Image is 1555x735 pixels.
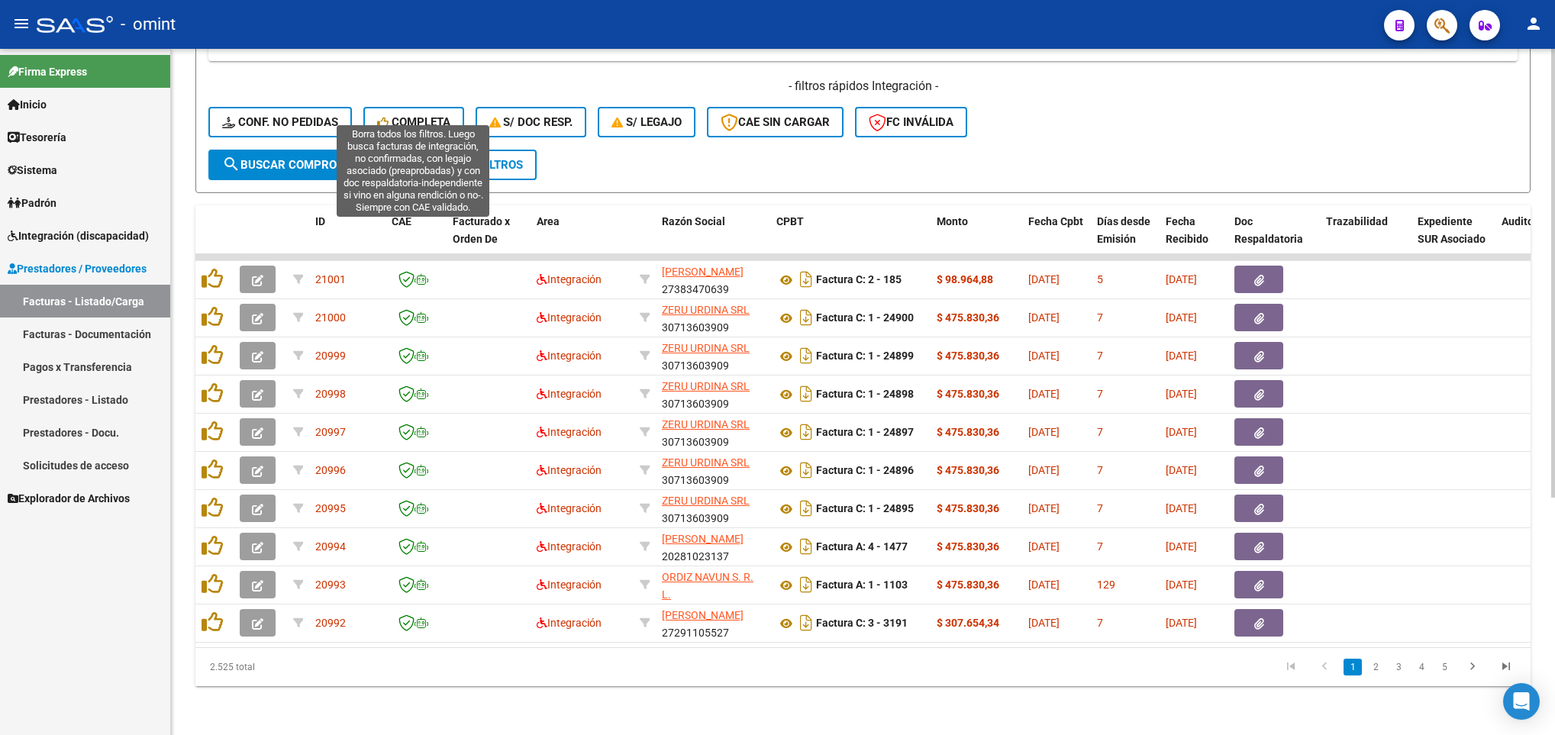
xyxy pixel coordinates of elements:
div: 30717502333 [662,569,764,601]
span: Días desde Emisión [1097,215,1150,245]
button: FC Inválida [855,107,967,137]
i: Descargar documento [796,382,816,406]
span: ZERU URDINA SRL [662,456,750,469]
span: Razón Social [662,215,725,227]
span: FC Inválida [869,115,953,129]
span: Integración [537,311,602,324]
span: [DATE] [1028,617,1060,629]
span: [DATE] [1166,350,1197,362]
span: S/ Doc Resp. [489,115,573,129]
span: ZERU URDINA SRL [662,342,750,354]
li: page 5 [1433,654,1456,680]
span: CPBT [776,215,804,227]
datatable-header-cell: Doc Respaldatoria [1228,205,1320,272]
strong: $ 475.830,36 [937,579,999,591]
a: go to previous page [1310,659,1339,675]
mat-icon: menu [12,15,31,33]
div: 30713603909 [662,492,764,524]
li: page 1 [1341,654,1364,680]
strong: $ 475.830,36 [937,502,999,514]
span: Inicio [8,96,47,113]
span: Integración [537,502,602,514]
button: Borrar Filtros [399,150,537,180]
div: 30713603909 [662,378,764,410]
span: [DATE] [1028,388,1060,400]
datatable-header-cell: Razón Social [656,205,770,272]
strong: $ 98.964,88 [937,273,993,285]
i: Descargar documento [796,458,816,482]
span: Facturado x Orden De [453,215,510,245]
datatable-header-cell: Trazabilidad [1320,205,1411,272]
span: Integración (discapacidad) [8,227,149,244]
a: 3 [1389,659,1408,675]
div: 27383470639 [662,263,764,295]
strong: Factura C: 1 - 24900 [816,312,914,324]
span: [DATE] [1028,350,1060,362]
span: [DATE] [1166,388,1197,400]
span: [DATE] [1028,540,1060,553]
span: Area [537,215,560,227]
span: [DATE] [1166,464,1197,476]
i: Descargar documento [796,267,816,292]
span: [DATE] [1166,273,1197,285]
span: ZERU URDINA SRL [662,304,750,316]
i: Descargar documento [796,534,816,559]
span: 7 [1097,464,1103,476]
span: [DATE] [1166,579,1197,591]
a: 5 [1435,659,1453,675]
span: 129 [1097,579,1115,591]
span: [DATE] [1028,579,1060,591]
datatable-header-cell: CAE [386,205,447,272]
datatable-header-cell: Fecha Cpbt [1022,205,1091,272]
button: CAE SIN CARGAR [707,107,844,137]
span: S/ legajo [611,115,682,129]
i: Descargar documento [796,611,816,635]
span: 21001 [315,273,346,285]
span: Expediente SUR Asociado [1418,215,1486,245]
span: Sistema [8,162,57,179]
span: ID [315,215,325,227]
span: 20996 [315,464,346,476]
i: Descargar documento [796,420,816,444]
span: Conf. no pedidas [222,115,338,129]
span: 20998 [315,388,346,400]
span: Tesorería [8,129,66,146]
datatable-header-cell: Expediente SUR Asociado [1411,205,1495,272]
span: [DATE] [1028,273,1060,285]
span: Integración [537,426,602,438]
strong: $ 475.830,36 [937,540,999,553]
datatable-header-cell: Días desde Emisión [1091,205,1160,272]
a: 1 [1344,659,1362,675]
span: 7 [1097,617,1103,629]
span: 5 [1097,273,1103,285]
span: ZERU URDINA SRL [662,418,750,430]
div: 30713603909 [662,454,764,486]
strong: Factura C: 1 - 24896 [816,465,914,477]
span: Fecha Recibido [1166,215,1208,245]
span: Integración [537,388,602,400]
a: go to next page [1458,659,1487,675]
span: [DATE] [1166,617,1197,629]
span: [DATE] [1028,311,1060,324]
span: [PERSON_NAME] [662,609,744,621]
button: S/ Doc Resp. [476,107,587,137]
a: 2 [1366,659,1385,675]
span: [DATE] [1166,540,1197,553]
strong: Factura A: 1 - 1103 [816,579,908,592]
span: 7 [1097,426,1103,438]
span: Integración [537,617,602,629]
strong: $ 475.830,36 [937,388,999,400]
mat-icon: person [1524,15,1543,33]
strong: Factura C: 1 - 24895 [816,503,914,515]
span: Fecha Cpbt [1028,215,1083,227]
strong: Factura C: 1 - 24898 [816,388,914,401]
span: CAE [392,215,411,227]
datatable-header-cell: Facturado x Orden De [447,205,531,272]
span: Buscar Comprobante [222,158,373,172]
span: [DATE] [1166,311,1197,324]
datatable-header-cell: Monto [931,205,1022,272]
span: 20995 [315,502,346,514]
strong: $ 307.654,34 [937,617,999,629]
span: Auditoria [1502,215,1547,227]
span: 7 [1097,388,1103,400]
